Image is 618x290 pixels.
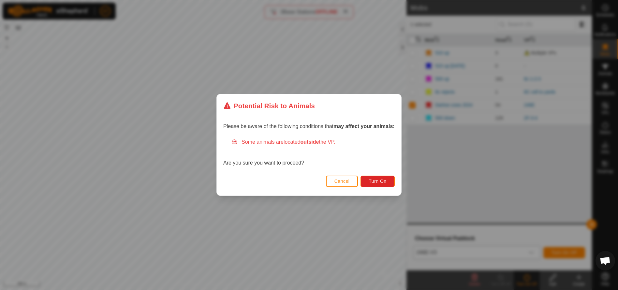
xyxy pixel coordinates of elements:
span: Please be aware of the following conditions that [223,124,395,129]
strong: outside [301,139,319,145]
strong: may affect your animals: [333,124,395,129]
div: Open chat [596,251,615,270]
span: Turn On [369,179,387,184]
span: Cancel [334,179,350,184]
div: Potential Risk to Animals [223,101,315,111]
div: Are you sure you want to proceed? [223,138,395,167]
span: located the VP. [284,139,335,145]
button: Turn On [361,176,395,187]
div: Some animals are [231,138,395,146]
button: Cancel [326,176,358,187]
